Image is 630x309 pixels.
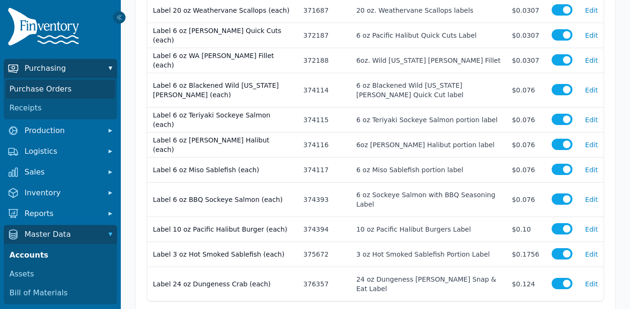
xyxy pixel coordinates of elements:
[585,140,598,150] button: Edit
[147,242,298,267] td: Label 3 oz Hot Smoked Sablefish (each)
[4,121,117,140] button: Production
[298,158,351,183] td: 374117
[585,85,598,95] button: Edit
[298,133,351,158] td: 374116
[298,108,351,133] td: 374115
[298,242,351,267] td: 375672
[4,163,117,182] button: Sales
[351,242,506,267] td: 3 oz Hot Smoked Sablefish Portion Label
[147,217,298,242] td: Label 10 oz Pacific Halibut Burger (each)
[351,158,506,183] td: 6 oz Miso Sablefish portion label
[298,73,351,108] td: 374114
[25,208,100,219] span: Reports
[4,142,117,161] button: Logistics
[147,23,298,48] td: Label 6 oz [PERSON_NAME] Quick Cuts (each)
[147,267,298,301] td: Label 24 oz Dungeness Crab (each)
[6,99,115,117] a: Receipts
[25,125,100,136] span: Production
[6,246,115,265] a: Accounts
[4,184,117,202] button: Inventory
[506,242,545,267] td: $0.1756
[147,48,298,73] td: Label 6 oz WA [PERSON_NAME] Fillet (each)
[147,73,298,108] td: Label 6 oz Blackened Wild [US_STATE] [PERSON_NAME] (each)
[147,183,298,217] td: Label 6 oz BBQ Sockeye Salmon (each)
[25,167,100,178] span: Sales
[6,284,115,302] a: Bill of Materials
[25,187,100,199] span: Inventory
[6,80,115,99] a: Purchase Orders
[585,225,598,234] button: Edit
[506,133,545,158] td: $0.076
[351,183,506,217] td: 6 oz Sockeye Salmon with BBQ Seasoning Label
[6,265,115,284] a: Assets
[351,108,506,133] td: 6 oz Teriyaki Sockeye Salmon portion label
[585,115,598,125] button: Edit
[298,267,351,301] td: 376357
[506,73,545,108] td: $0.076
[585,165,598,175] button: Edit
[506,267,545,301] td: $0.124
[298,48,351,73] td: 372188
[147,108,298,133] td: Label 6 oz Teriyaki Sockeye Salmon (each)
[506,48,545,73] td: $0.0307
[351,48,506,73] td: 6oz. Wild [US_STATE] [PERSON_NAME] Fillet
[4,59,117,78] button: Purchasing
[25,229,100,240] span: Master Data
[351,133,506,158] td: 6oz [PERSON_NAME] Halibut portion label
[298,23,351,48] td: 372187
[351,23,506,48] td: 6 oz Pacific Halibut Quick Cuts Label
[4,225,117,244] button: Master Data
[585,250,598,259] button: Edit
[25,146,100,157] span: Logistics
[298,183,351,217] td: 374393
[506,23,545,48] td: $0.0307
[298,217,351,242] td: 374394
[585,279,598,289] button: Edit
[351,217,506,242] td: 10 oz Pacific Halibut Burgers Label
[506,158,545,183] td: $0.076
[25,63,100,74] span: Purchasing
[506,217,545,242] td: $0.10
[351,73,506,108] td: 6 oz Blackened Wild [US_STATE] [PERSON_NAME] Quick Cut label
[147,158,298,183] td: Label 6 oz Miso Sablefish (each)
[585,56,598,65] button: Edit
[506,108,545,133] td: $0.076
[585,195,598,204] button: Edit
[351,267,506,301] td: 24 oz Dungeness [PERSON_NAME] Snap & Eat Label
[8,8,83,50] img: Finventory
[585,6,598,15] button: Edit
[4,204,117,223] button: Reports
[585,31,598,40] button: Edit
[147,133,298,158] td: Label 6 oz [PERSON_NAME] Halibut (each)
[506,183,545,217] td: $0.076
